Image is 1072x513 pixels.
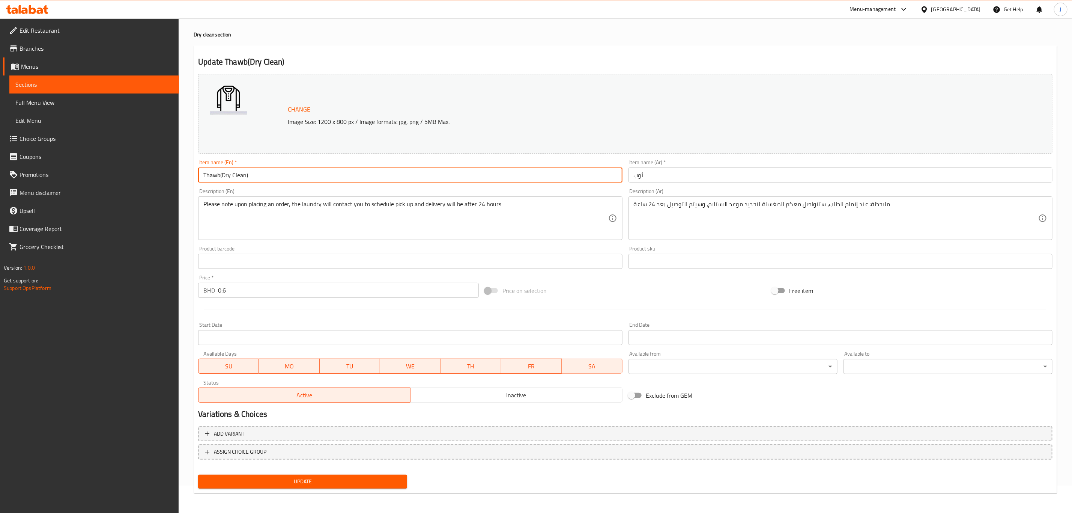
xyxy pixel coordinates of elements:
textarea: Please note upon placing an order, the laundry will contact you to schedule pick up and delivery ... [203,201,608,236]
span: Promotions [20,170,173,179]
span: Coverage Report [20,224,173,233]
button: FR [501,359,562,374]
button: Inactive [410,388,622,403]
span: Coupons [20,152,173,161]
button: ASSIGN CHOICE GROUP [198,444,1052,460]
button: TU [320,359,380,374]
a: Branches [3,39,179,57]
button: MO [259,359,319,374]
span: Choice Groups [20,134,173,143]
div: ​ [628,359,837,374]
span: SA [565,361,619,372]
span: Edit Menu [15,116,173,125]
input: Please enter price [218,283,479,298]
textarea: ملاحظة: عند إتمام الطلب، ستتواصل معكم المغسلة لتحديد موعد الاستلام، وسيتم التوصيل بعد 24 ساعة [634,201,1038,236]
span: WE [383,361,438,372]
div: [GEOGRAPHIC_DATA] [931,5,981,14]
a: Grocery Checklist [3,238,179,256]
span: TH [444,361,498,372]
a: Sections [9,75,179,94]
span: MO [262,361,316,372]
span: Menus [21,62,173,71]
a: Menu disclaimer [3,184,179,202]
span: Sections [15,80,173,89]
div: Menu-management [850,5,896,14]
h2: Variations & Choices [198,409,1052,420]
span: Update [204,477,401,486]
span: SU [201,361,256,372]
span: Exclude from GEM [646,391,693,400]
span: Price on selection [502,286,547,295]
span: Active [201,390,407,401]
a: Full Menu View [9,94,179,112]
button: Add variant [198,426,1052,442]
button: SU [198,359,259,374]
span: ASSIGN CHOICE GROUP [214,447,266,457]
span: 1.0.0 [23,263,35,273]
span: Full Menu View [15,98,173,107]
input: Enter name Ar [628,167,1052,183]
a: Edit Restaurant [3,21,179,39]
a: Promotions [3,166,179,184]
img: Thawb638928446700700349.png [210,86,247,123]
a: Choice Groups [3,130,179,148]
button: Update [198,475,407,489]
span: Upsell [20,206,173,215]
input: Please enter product sku [628,254,1052,269]
span: Version: [4,263,22,273]
button: Active [198,388,410,403]
span: Branches [20,44,173,53]
span: J [1060,5,1061,14]
span: Edit Restaurant [20,26,173,35]
input: Enter name En [198,167,622,183]
span: Free item [789,286,813,295]
span: Add variant [214,429,244,439]
span: TU [323,361,377,372]
button: SA [562,359,622,374]
span: Menu disclaimer [20,188,173,197]
input: Please enter product barcode [198,254,622,269]
button: WE [380,359,441,374]
a: Edit Menu [9,112,179,130]
button: TH [441,359,501,374]
p: Image Size: 1200 x 800 px / Image formats: jpg, png / 5MB Max. [285,117,908,126]
h2: Update Thawb(Dry Clean) [198,56,1052,68]
h4: Dry clean section [194,31,1057,38]
div: ​ [843,359,1052,374]
a: Menus [3,57,179,75]
a: Support.OpsPlatform [4,283,51,293]
a: Coupons [3,148,179,166]
span: FR [504,361,559,372]
span: Get support on: [4,276,38,285]
p: BHD [203,286,215,295]
button: Change [285,102,313,117]
span: Inactive [413,390,619,401]
span: Change [288,104,310,115]
a: Upsell [3,202,179,220]
a: Coverage Report [3,220,179,238]
span: Grocery Checklist [20,242,173,251]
